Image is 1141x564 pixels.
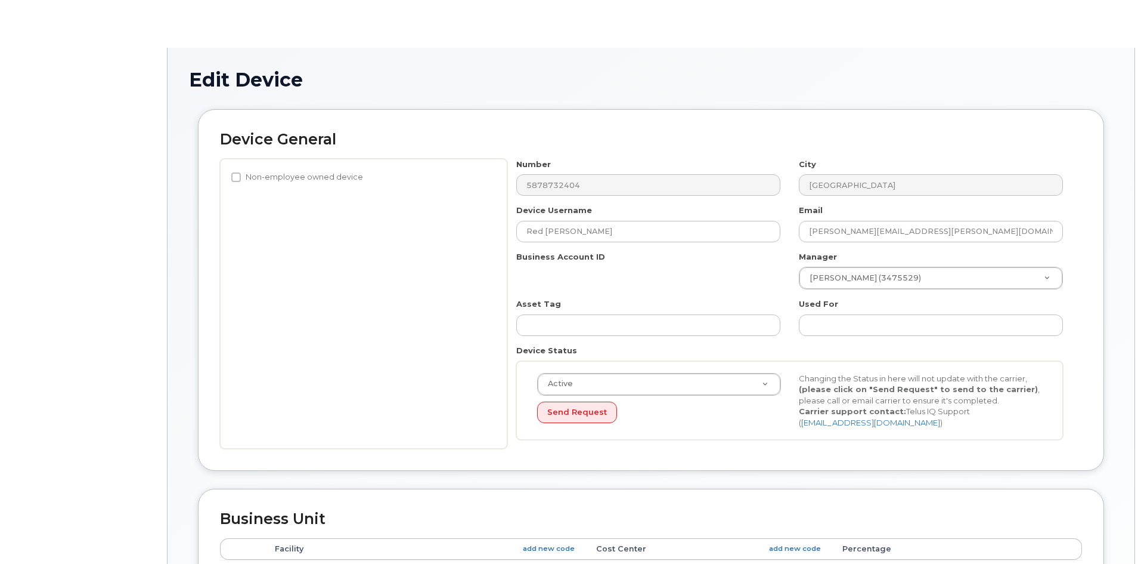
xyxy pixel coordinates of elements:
label: Manager [799,251,837,263]
strong: Carrier support contact: [799,406,906,416]
a: [EMAIL_ADDRESS][DOMAIN_NAME] [801,418,940,427]
span: Active [541,378,573,389]
label: Email [799,205,823,216]
a: Active [538,374,780,395]
th: Cost Center [585,538,831,560]
h2: Business Unit [220,511,1082,528]
button: Send Request [537,402,617,424]
h1: Edit Device [189,69,1113,90]
h2: Device General [220,131,1082,148]
th: Percentage [832,538,990,560]
span: [PERSON_NAME] (3475529) [802,273,921,283]
input: Non-employee owned device [231,172,241,182]
label: Business Account ID [516,251,605,263]
label: Device Status [516,345,577,356]
th: Facility [264,538,586,560]
label: Non-employee owned device [231,170,363,184]
a: add new code [523,544,575,554]
a: [PERSON_NAME] (3475529) [799,267,1062,289]
label: Device Username [516,205,592,216]
label: Used For [799,298,838,310]
label: Number [516,159,551,170]
label: City [799,159,816,170]
a: add new code [769,544,821,554]
strong: (please click on "Send Request" to send to the carrier) [799,384,1038,394]
label: Asset Tag [516,298,561,310]
div: Changing the Status in here will not update with the carrier, , please call or email carrier to e... [790,373,1052,429]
